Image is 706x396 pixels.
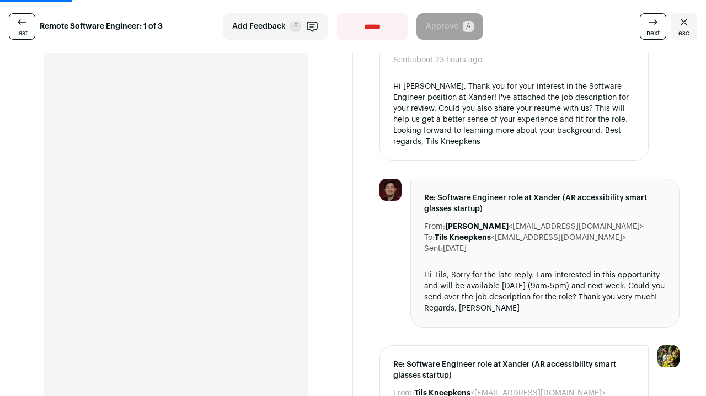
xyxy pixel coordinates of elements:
span: Re: Software Engineer role at Xander (AR accessibility smart glasses startup) [393,359,635,381]
b: Tils Kneepkens [435,234,491,242]
dd: about 23 hours ago [412,55,482,66]
dt: From: [424,221,445,232]
a: Close [671,13,697,40]
div: Hi [PERSON_NAME], Thank you for your interest in the Software Engineer position at Xander! I've a... [393,81,635,147]
b: [PERSON_NAME] [445,223,509,231]
img: cd0e61e99298b4cb77c6c6a3f94bf032ed689ba82cf227d274aaf0314231c566.jpg [379,179,402,201]
a: next [640,13,666,40]
dt: To: [424,232,435,243]
dd: <[EMAIL_ADDRESS][DOMAIN_NAME]> [435,232,626,243]
img: 6689865-medium_jpg [657,345,680,367]
dt: Sent: [424,243,443,254]
dd: <[EMAIL_ADDRESS][DOMAIN_NAME]> [445,221,644,232]
span: next [646,29,660,38]
span: Re: Software Engineer role at Xander (AR accessibility smart glasses startup) [424,192,666,215]
span: esc [678,29,689,38]
span: last [17,29,28,38]
dt: Sent: [393,55,412,66]
dd: [DATE] [443,243,467,254]
a: last [9,13,35,40]
strong: Remote Software Engineer: 1 of 3 [40,21,163,32]
span: Add Feedback [232,21,286,32]
div: Hi Tils, Sorry for the late reply. I am interested in this opportunity and will be available [DAT... [424,270,666,314]
span: F [290,21,301,32]
button: Add Feedback F [223,13,328,40]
